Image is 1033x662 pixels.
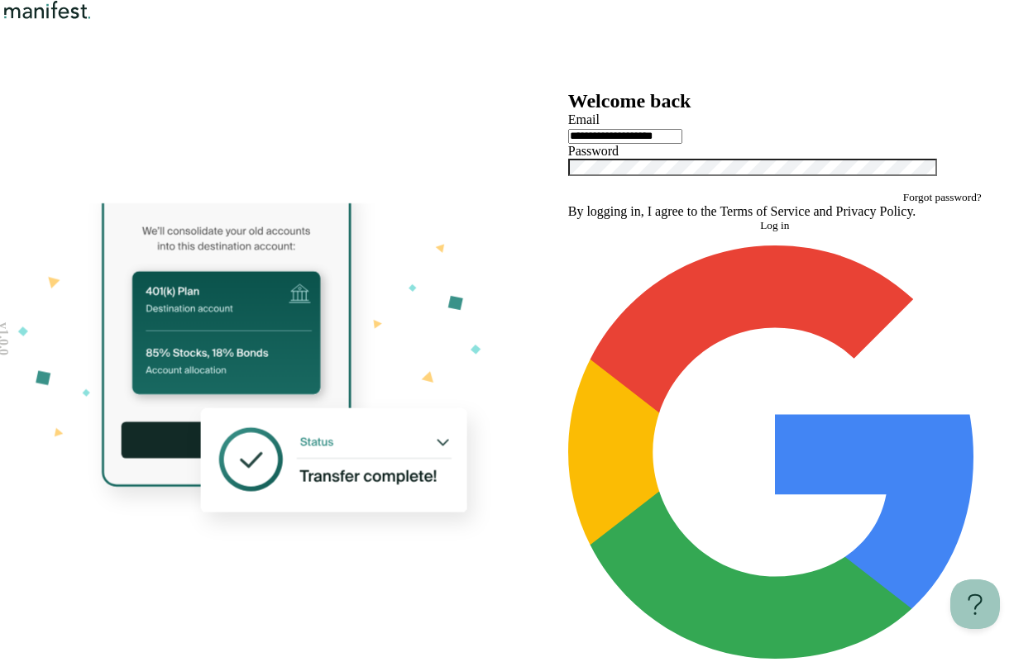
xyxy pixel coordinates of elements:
[568,219,982,232] button: Log in
[836,204,913,218] a: Privacy Policy
[950,579,1000,629] iframe: Toggle Customer Support
[568,90,982,112] h2: Welcome back
[568,204,982,219] p: By logging in, I agree to the and .
[903,191,982,203] span: Forgot password?
[568,144,619,158] label: Password
[720,204,810,218] a: Terms of Service
[568,112,600,126] label: Email
[903,191,982,204] button: Forgot password?
[760,219,789,231] span: Log in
